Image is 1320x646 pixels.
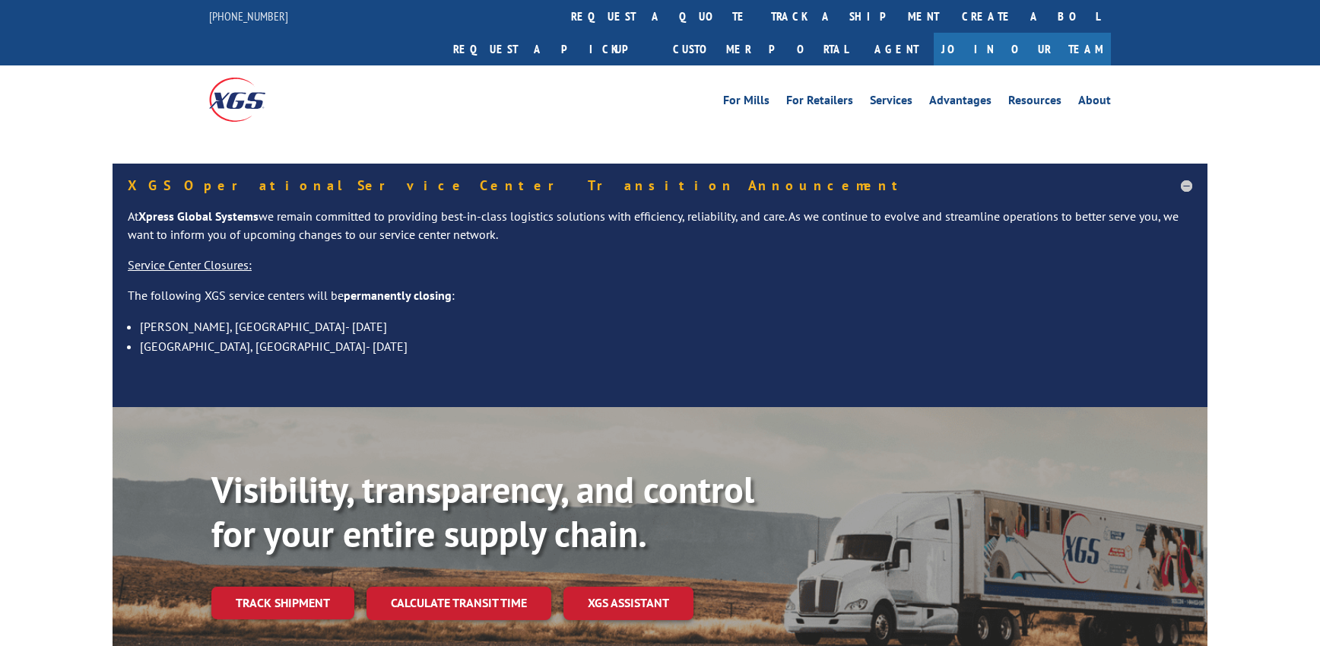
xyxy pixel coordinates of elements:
a: Agent [859,33,934,65]
h5: XGS Operational Service Center Transition Announcement [128,179,1192,193]
a: For Retailers [786,94,853,111]
u: Service Center Closures: [128,257,252,272]
a: Advantages [929,94,992,111]
a: Services [870,94,912,111]
a: XGS ASSISTANT [563,587,693,619]
li: [GEOGRAPHIC_DATA], [GEOGRAPHIC_DATA]- [DATE] [140,336,1192,356]
b: Visibility, transparency, and control for your entire supply chain. [211,466,754,557]
p: At we remain committed to providing best-in-class logistics solutions with efficiency, reliabilit... [128,208,1192,256]
a: Customer Portal [662,33,859,65]
a: Track shipment [211,587,354,619]
a: Join Our Team [934,33,1111,65]
a: Calculate transit time [366,587,551,619]
p: The following XGS service centers will be : [128,287,1192,317]
a: [PHONE_NUMBER] [209,8,288,24]
a: For Mills [723,94,769,111]
a: Request a pickup [442,33,662,65]
strong: Xpress Global Systems [138,208,259,224]
a: Resources [1008,94,1061,111]
a: About [1078,94,1111,111]
li: [PERSON_NAME], [GEOGRAPHIC_DATA]- [DATE] [140,317,1192,336]
strong: permanently closing [344,288,452,303]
